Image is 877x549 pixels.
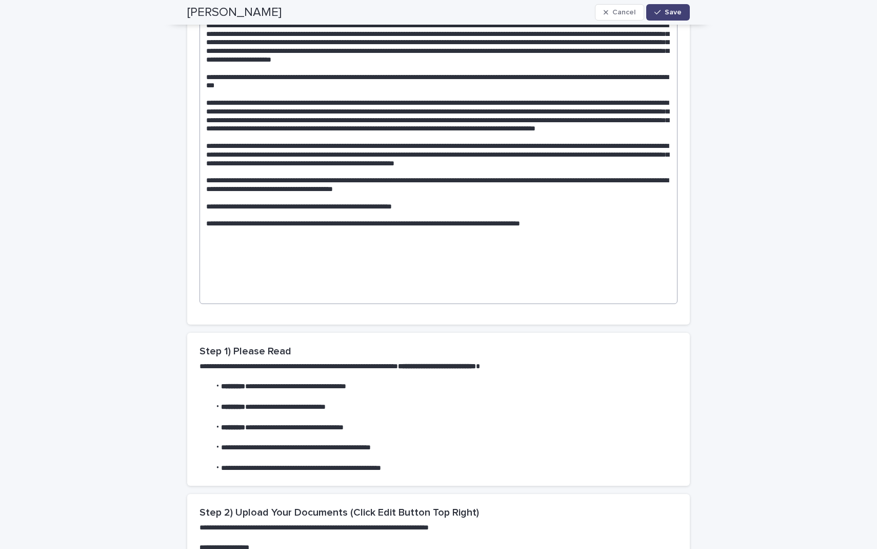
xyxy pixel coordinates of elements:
[187,5,282,20] h2: [PERSON_NAME]
[646,4,690,21] button: Save
[200,345,677,357] h2: Step 1) Please Read
[200,506,677,519] h2: Step 2) Upload Your Documents (Click Edit Button Top Right)
[665,9,682,16] span: Save
[595,4,644,21] button: Cancel
[612,9,635,16] span: Cancel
